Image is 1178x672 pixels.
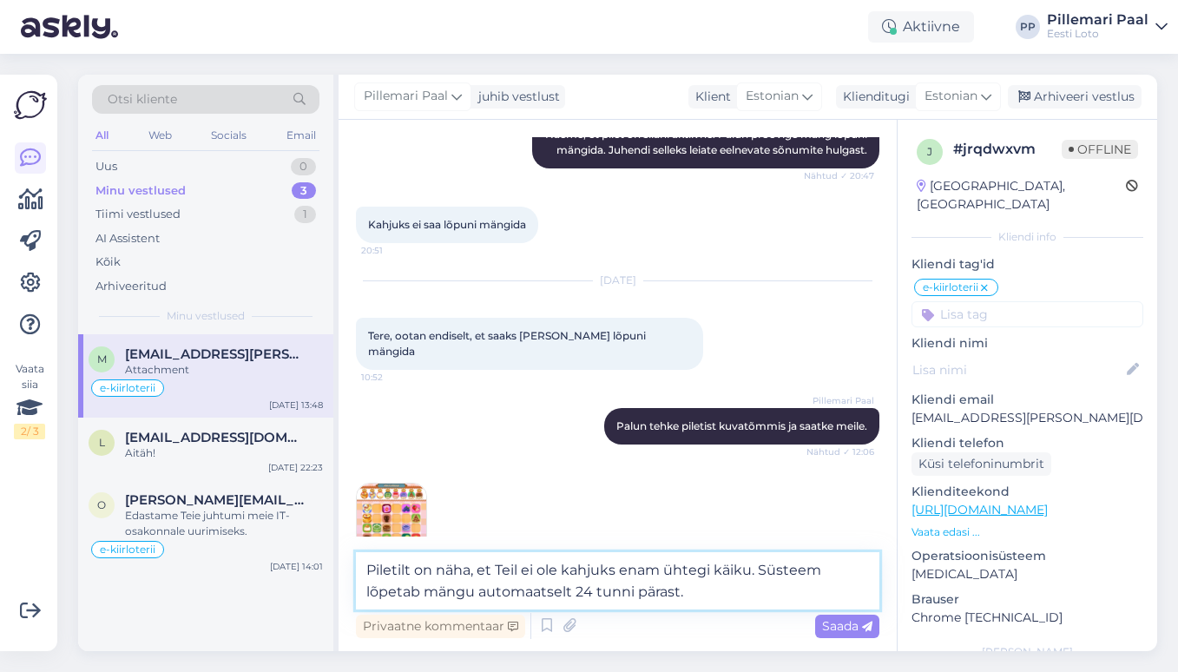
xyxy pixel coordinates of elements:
[836,88,910,106] div: Klienditugi
[364,87,448,106] span: Pillemari Paal
[145,124,175,147] div: Web
[809,394,874,407] span: Pillemari Paal
[357,484,426,553] img: Attachment
[99,436,105,449] span: l
[806,445,874,458] span: Nähtud ✓ 12:06
[97,498,106,511] span: o
[688,88,731,106] div: Klient
[911,547,1143,565] p: Operatsioonisüsteem
[616,419,867,432] span: Palun tehke piletist kuvatõmmis ja saatke meile.
[92,124,112,147] div: All
[911,502,1048,517] a: [URL][DOMAIN_NAME]
[268,461,323,474] div: [DATE] 22:23
[283,124,319,147] div: Email
[911,334,1143,352] p: Kliendi nimi
[471,88,560,106] div: juhib vestlust
[911,452,1051,476] div: Küsi telefoninumbrit
[925,87,977,106] span: Estonian
[95,254,121,271] div: Kõik
[95,278,167,295] div: Arhiveeritud
[125,430,306,445] span: liilija.tammoja@gmail.com
[356,552,879,609] textarea: Piletilt on näha, et Teil ei ole kahjuks enam ühtegi käiku. Süsteem lõpetab mängu automaatselt 24...
[368,218,526,231] span: Kahjuks ei saa lõpuni mängida
[100,383,155,393] span: e-kiirloterii
[822,618,872,634] span: Saada
[911,434,1143,452] p: Kliendi telefon
[125,346,306,362] span: merike.kari@gmail.com
[1047,13,1148,27] div: Pillemari Paal
[911,483,1143,501] p: Klienditeekond
[927,145,932,158] span: j
[953,139,1062,160] div: # jrqdwxvm
[804,169,874,182] span: Nähtud ✓ 20:47
[911,644,1143,660] div: [PERSON_NAME]
[269,399,323,412] div: [DATE] 13:48
[911,524,1143,540] p: Vaata edasi ...
[1062,140,1138,159] span: Offline
[97,352,107,366] span: m
[1008,85,1142,109] div: Arhiveeri vestlus
[95,158,117,175] div: Uus
[911,409,1143,427] p: [EMAIL_ADDRESS][PERSON_NAME][DOMAIN_NAME]
[1016,15,1040,39] div: PP
[368,329,648,358] span: Tere, ootan endiselt, et saaks [PERSON_NAME] lõpuni mängida
[361,244,426,257] span: 20:51
[95,230,160,247] div: AI Assistent
[911,609,1143,627] p: Chrome [TECHNICAL_ID]
[125,508,323,539] div: Edastame Teie juhtumi meie IT-osakonnale uurimiseks.
[911,391,1143,409] p: Kliendi email
[95,182,186,200] div: Minu vestlused
[100,544,155,555] span: e-kiirloterii
[361,371,426,384] span: 10:52
[167,308,245,324] span: Minu vestlused
[270,560,323,573] div: [DATE] 14:01
[746,87,799,106] span: Estonian
[1047,13,1168,41] a: Pillemari PaalEesti Loto
[911,255,1143,273] p: Kliendi tag'id
[911,301,1143,327] input: Lisa tag
[14,361,45,439] div: Vaata siia
[14,89,47,122] img: Askly Logo
[125,492,306,508] span: olga.kuznetsova1987@gmail.com
[923,282,978,293] span: e-kiirloterii
[207,124,250,147] div: Socials
[356,615,525,638] div: Privaatne kommentaar
[14,424,45,439] div: 2 / 3
[108,90,177,109] span: Otsi kliente
[911,590,1143,609] p: Brauser
[356,273,879,288] div: [DATE]
[911,565,1143,583] p: [MEDICAL_DATA]
[917,177,1126,214] div: [GEOGRAPHIC_DATA], [GEOGRAPHIC_DATA]
[1047,27,1148,41] div: Eesti Loto
[125,445,323,461] div: Aitäh!
[868,11,974,43] div: Aktiivne
[912,360,1123,379] input: Lisa nimi
[294,206,316,223] div: 1
[95,206,181,223] div: Tiimi vestlused
[125,362,323,378] div: Attachment
[292,182,316,200] div: 3
[911,229,1143,245] div: Kliendi info
[291,158,316,175] div: 0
